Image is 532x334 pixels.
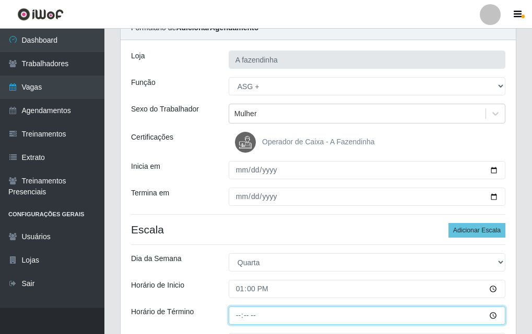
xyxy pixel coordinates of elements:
img: CoreUI Logo [17,8,64,21]
label: Horário de Término [131,306,194,317]
label: Termina em [131,188,169,199]
label: Sexo do Trabalhador [131,104,199,115]
button: Adicionar Escala [448,223,505,238]
input: 00:00 [229,306,505,325]
h4: Escala [131,223,505,236]
label: Função [131,77,156,88]
div: Mulher [234,108,257,119]
label: Horário de Inicio [131,280,184,291]
label: Loja [131,51,145,61]
img: Operador de Caixa - A Fazendinha [235,132,260,153]
label: Dia da Semana [131,253,182,264]
span: Operador de Caixa - A Fazendinha [262,138,375,146]
input: 00/00/0000 [229,188,505,206]
label: Certificações [131,132,173,143]
input: 00:00 [229,280,505,298]
label: Inicia em [131,161,160,172]
input: 00/00/0000 [229,161,505,179]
